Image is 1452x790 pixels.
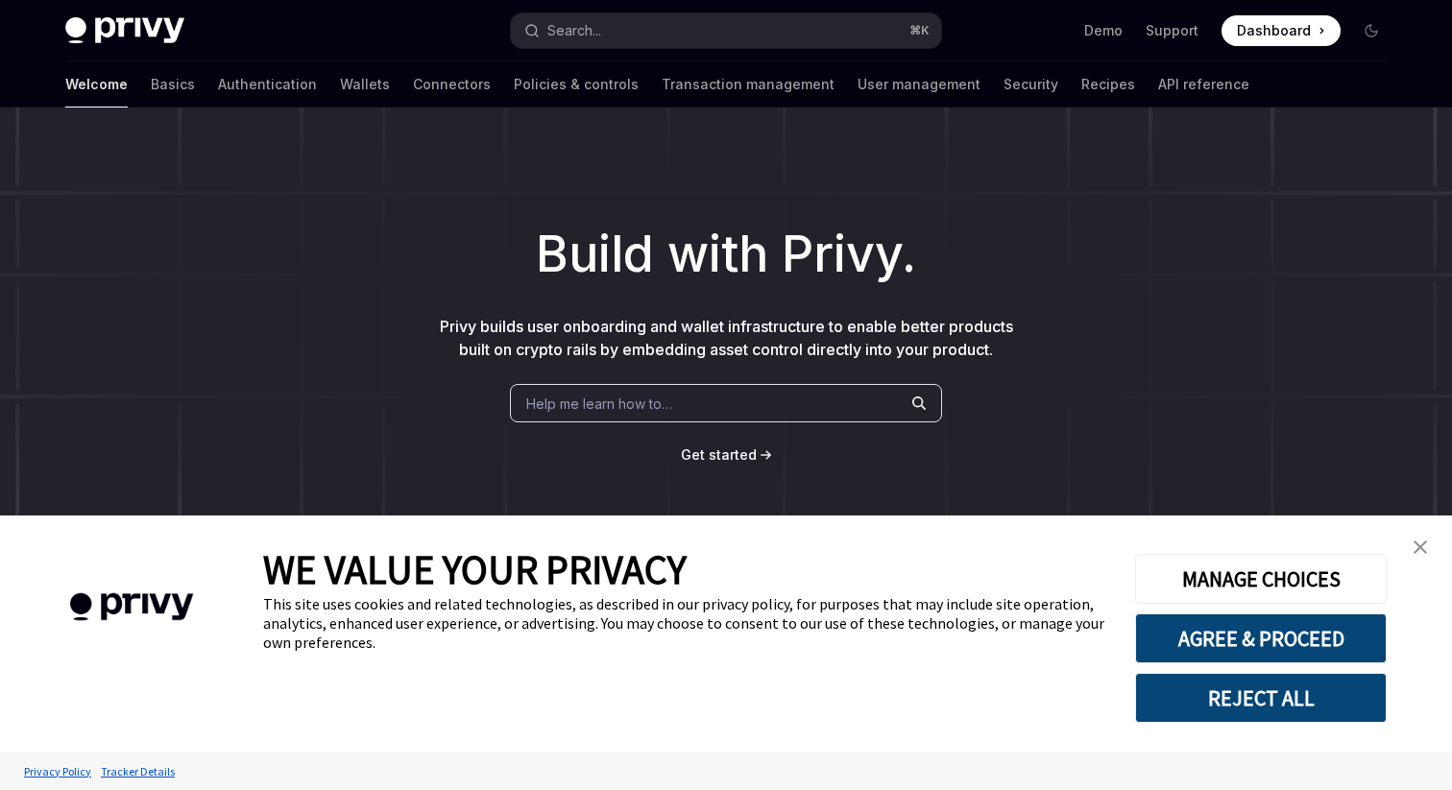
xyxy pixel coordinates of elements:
[29,565,234,649] img: company logo
[662,61,835,108] a: Transaction management
[514,61,639,108] a: Policies & controls
[1356,15,1387,46] button: Toggle dark mode
[547,19,601,42] div: Search...
[1081,61,1135,108] a: Recipes
[151,61,195,108] a: Basics
[218,61,317,108] a: Authentication
[19,754,96,788] a: Privacy Policy
[526,394,672,414] span: Help me learn how to…
[413,61,491,108] a: Connectors
[1135,613,1387,663] button: AGREE & PROCEED
[1158,61,1249,108] a: API reference
[1414,540,1427,554] img: close banner
[1401,528,1440,566] a: close banner
[1084,21,1123,40] a: Demo
[909,23,930,38] span: ⌘ K
[440,317,1013,359] span: Privy builds user onboarding and wallet infrastructure to enable better products built on crypto ...
[1135,554,1387,604] button: MANAGE CHOICES
[31,217,1421,292] h1: Build with Privy.
[96,754,180,788] a: Tracker Details
[340,61,390,108] a: Wallets
[65,61,128,108] a: Welcome
[65,17,184,44] img: dark logo
[681,445,757,465] a: Get started
[681,446,757,463] span: Get started
[1222,15,1341,46] a: Dashboard
[858,61,980,108] a: User management
[1135,673,1387,723] button: REJECT ALL
[1237,21,1311,40] span: Dashboard
[263,594,1106,652] div: This site uses cookies and related technologies, as described in our privacy policy, for purposes...
[1146,21,1198,40] a: Support
[1004,61,1058,108] a: Security
[511,13,941,48] button: Search...⌘K
[263,544,687,594] span: WE VALUE YOUR PRIVACY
